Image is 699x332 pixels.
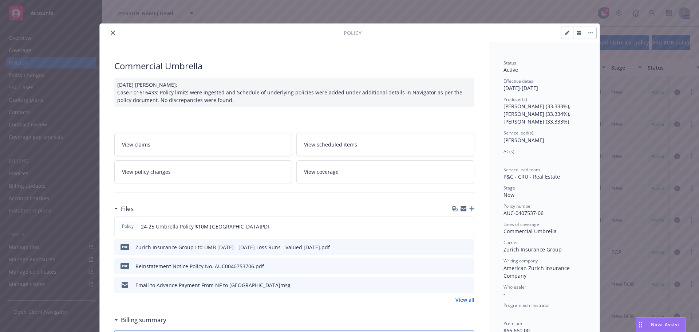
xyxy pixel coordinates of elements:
button: preview file [465,223,471,230]
span: 24-25 Umbrella Policy $10M [GEOGRAPHIC_DATA]PDF [141,223,270,230]
span: New [503,191,514,198]
span: pdf [121,263,129,269]
button: download file [453,262,459,270]
span: - [503,290,505,297]
div: Drag to move [636,318,645,332]
button: close [108,28,117,37]
span: View claims [122,141,150,148]
div: [DATE] [PERSON_NAME]: Case# 01616433: Policy limits were ingested and Schedule of underlying poli... [114,78,474,107]
span: AC(s) [503,148,514,155]
span: Writing company [503,258,538,264]
span: Carrier [503,239,518,246]
button: download file [453,223,459,230]
span: Zurich Insurance Group [503,246,562,253]
a: View scheduled items [296,133,474,156]
span: pdf [121,244,129,250]
span: View scheduled items [304,141,357,148]
span: Stage [503,185,515,191]
a: View all [455,296,474,304]
span: [PERSON_NAME] (33.333%), [PERSON_NAME] (33.334%), [PERSON_NAME] (33.333%) [503,103,572,125]
div: Zurich Insurance Group Ltd UMB [DATE] - [DATE] Loss Runs - Valued [DATE].pdf [135,243,330,251]
h3: Billing summary [121,315,166,325]
span: - [503,309,505,316]
span: View policy changes [122,168,171,176]
span: Nova Assist [651,321,680,328]
span: Active [503,66,518,73]
button: preview file [465,262,471,270]
div: Commercial Umbrella [114,60,474,72]
span: P&C - CRU - Real Estate [503,173,560,180]
button: download file [453,243,459,251]
a: View coverage [296,160,474,183]
button: download file [453,281,459,289]
div: Email to Advance Payment From NF to [GEOGRAPHIC_DATA]msg [135,281,291,289]
span: American Zurich Insurance Company [503,265,571,279]
button: preview file [465,281,471,289]
span: Lines of coverage [503,221,539,227]
span: Program administrator [503,302,550,308]
span: [PERSON_NAME] [503,137,544,144]
h3: Files [121,204,134,214]
span: Effective dates [503,78,533,84]
span: Commercial Umbrella [503,228,557,235]
span: AUC-0407537-06 [503,210,544,216]
div: Billing summary [114,315,166,325]
span: Service lead team [503,167,540,173]
div: Files [114,204,134,214]
span: View coverage [304,168,339,176]
span: Policy number [503,203,532,209]
span: - [503,155,505,162]
span: Policy [121,223,135,230]
span: Producer(s) [503,96,527,102]
span: Status [503,60,516,66]
span: Premium [503,320,522,327]
span: Policy [344,29,362,37]
div: [DATE] - [DATE] [503,78,585,92]
span: Service lead(s) [503,130,533,136]
button: preview file [465,243,471,251]
a: View policy changes [114,160,292,183]
button: Nova Assist [636,317,686,332]
span: Wholesaler [503,284,526,290]
a: View claims [114,133,292,156]
div: Reinstatement Notice Policy No. AUC0040753706.pdf [135,262,264,270]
